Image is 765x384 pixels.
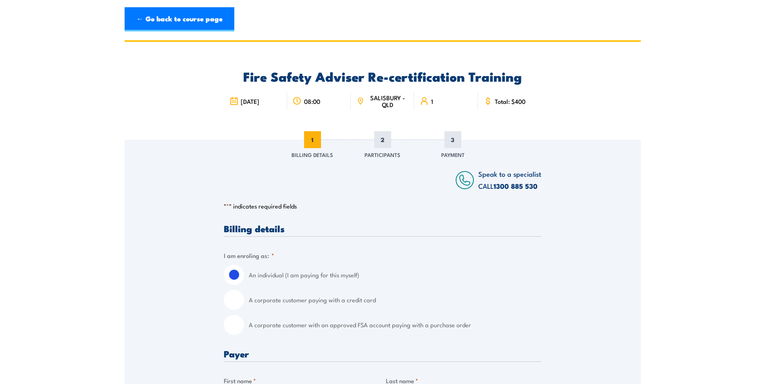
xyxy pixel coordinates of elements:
span: Billing Details [292,151,333,159]
a: 1300 885 530 [494,181,538,191]
span: [DATE] [241,98,259,105]
span: Participants [365,151,400,159]
p: " " indicates required fields [224,202,541,210]
label: A corporate customer with an approved FSA account paying with a purchase order [249,315,541,335]
span: 3 [444,131,461,148]
span: SALISBURY - QLD [367,94,409,108]
span: 1 [304,131,321,148]
h3: Billing details [224,224,541,233]
a: ← Go back to course page [125,7,234,31]
h3: Payer [224,349,541,358]
label: An individual (I am paying for this myself) [249,265,541,285]
span: 08:00 [304,98,320,105]
span: Payment [441,151,465,159]
span: 1 [431,98,433,105]
span: Total: $400 [495,98,525,105]
legend: I am enroling as: [224,251,274,260]
span: Speak to a specialist CALL [478,169,541,191]
label: A corporate customer paying with a credit card [249,290,541,310]
span: 2 [374,131,391,148]
h2: Fire Safety Adviser Re-certification Training [224,70,541,82]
